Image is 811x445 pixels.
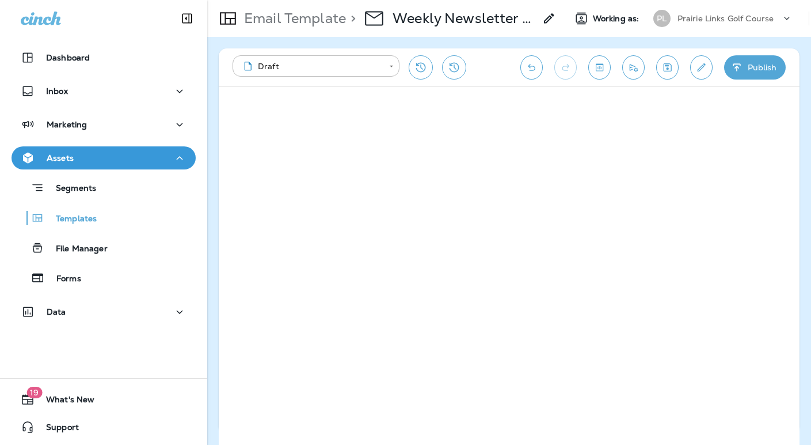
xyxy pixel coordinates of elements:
div: PL [653,10,671,27]
button: Toggle preview [588,55,611,80]
button: Assets [12,146,196,169]
p: > [346,10,356,27]
button: Segments [12,175,196,200]
button: Marketing [12,113,196,136]
p: Email Template [239,10,346,27]
p: Templates [44,214,97,225]
span: 19 [26,387,42,398]
button: Edit details [690,55,713,80]
p: Prairie Links Golf Course [677,14,774,23]
button: Save [656,55,679,80]
p: Marketing [47,120,87,129]
span: Working as: [593,14,642,24]
button: View Changelog [442,55,466,80]
button: Support [12,416,196,439]
button: Dashboard [12,46,196,69]
p: Assets [47,153,74,163]
p: Data [47,307,66,316]
p: Segments [44,183,96,195]
button: Collapse Sidebar [171,7,203,30]
p: File Manager [44,244,108,255]
button: Templates [12,206,196,230]
button: Inbox [12,80,196,103]
button: Restore from previous version [409,55,433,80]
p: Forms [45,274,81,285]
p: Weekly Newsletter - 2025 - 9/22 Prairie Links [393,10,535,27]
button: Forms [12,266,196,290]
span: What's New [35,395,94,409]
button: Data [12,300,196,323]
button: Send test email [622,55,645,80]
p: Inbox [46,86,68,96]
span: Support [35,423,79,436]
div: Draft [241,61,381,72]
p: Dashboard [46,53,90,62]
button: 19What's New [12,388,196,411]
button: Undo [520,55,543,80]
button: File Manager [12,236,196,260]
button: Publish [724,55,786,80]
